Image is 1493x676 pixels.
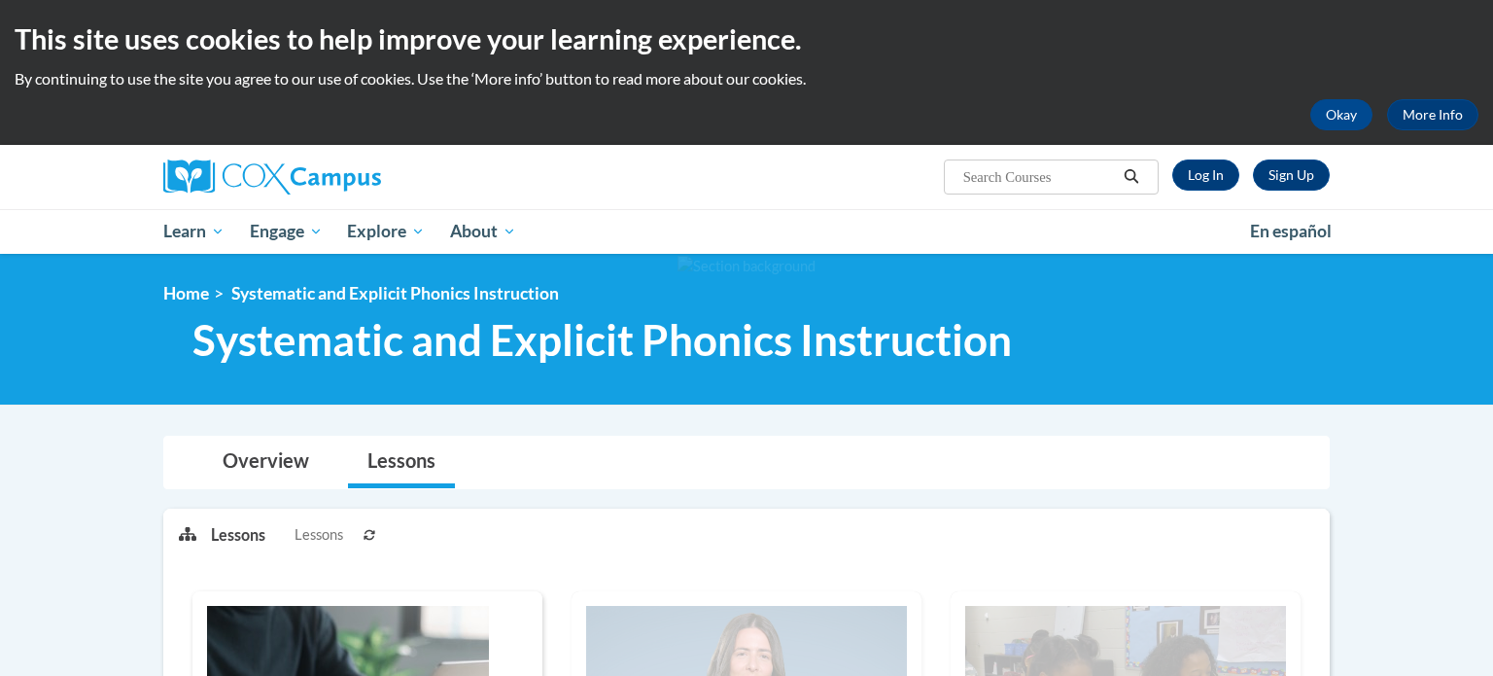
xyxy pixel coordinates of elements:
[15,68,1478,89] p: By continuing to use the site you agree to our use of cookies. Use the ‘More info’ button to read...
[15,19,1478,58] h2: This site uses cookies to help improve your learning experience.
[1253,160,1330,191] a: Register
[163,220,225,243] span: Learn
[203,437,329,488] a: Overview
[677,256,816,277] img: Section background
[163,283,209,303] a: Home
[151,209,237,254] a: Learn
[334,209,437,254] a: Explore
[192,314,1012,366] span: Systematic and Explicit Phonics Instruction
[961,165,1117,189] input: Search Courses
[163,160,381,195] img: Cox Campus
[163,160,533,195] a: Cox Campus
[347,220,425,243] span: Explore
[237,209,335,254] a: Engage
[348,437,455,488] a: Lessons
[134,209,1359,254] div: Main menu
[1237,211,1344,252] a: En español
[295,524,343,546] span: Lessons
[1310,99,1372,130] button: Okay
[450,220,516,243] span: About
[1172,160,1239,191] a: Log In
[211,524,265,546] p: Lessons
[1250,221,1332,241] span: En español
[250,220,323,243] span: Engage
[1387,99,1478,130] a: More Info
[1117,165,1146,189] button: Search
[437,209,529,254] a: About
[231,283,559,303] span: Systematic and Explicit Phonics Instruction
